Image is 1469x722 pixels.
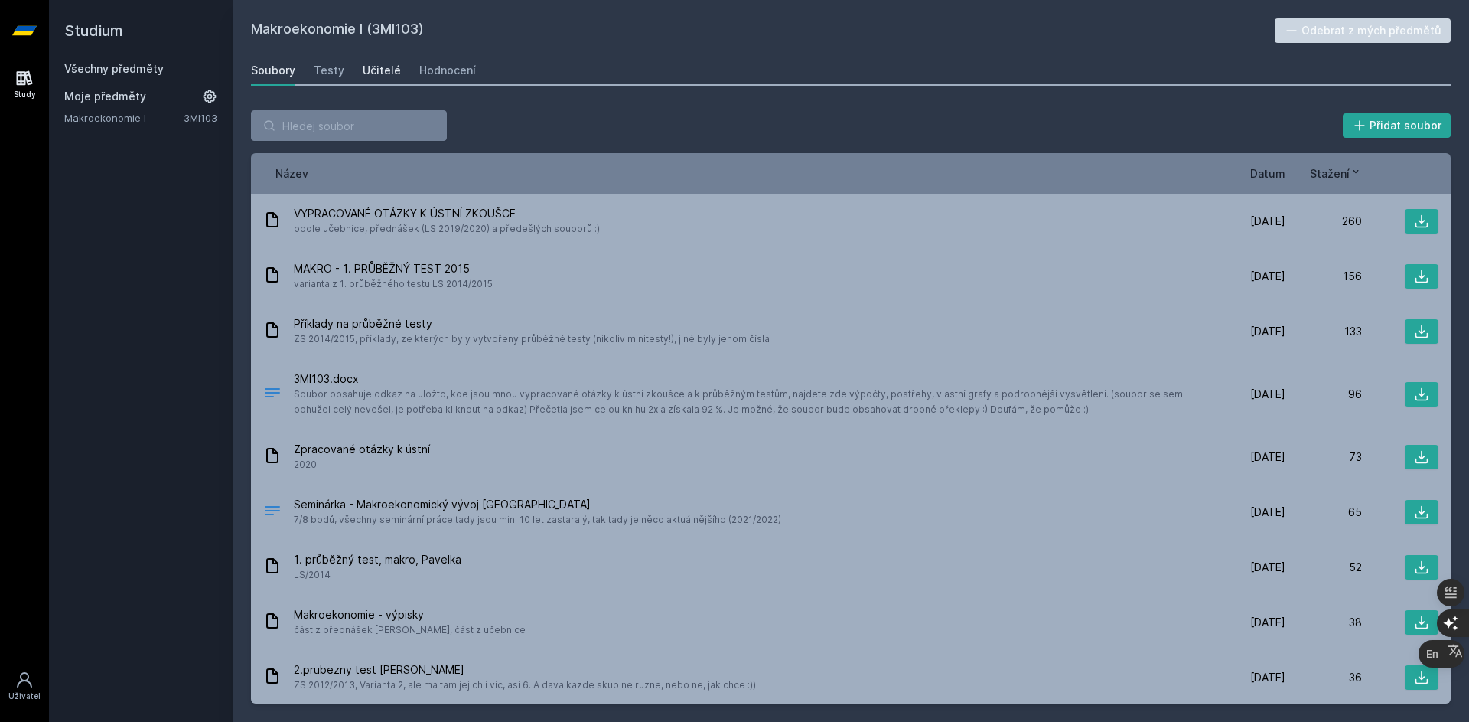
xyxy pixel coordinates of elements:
span: [DATE] [1250,449,1285,465]
span: [DATE] [1250,324,1285,339]
button: Datum [1250,165,1285,181]
span: Příklady na průběžné testy [294,316,770,332]
span: [DATE] [1250,269,1285,284]
div: DOCX [263,384,282,406]
span: 2.prubezny test [PERSON_NAME] [294,662,756,678]
div: 38 [1285,615,1362,630]
span: MAKRO - 1. PRŮBĚŽNÝ TEST 2015 [294,261,493,276]
span: Stažení [1310,165,1350,181]
a: Učitelé [363,55,401,86]
div: 65 [1285,505,1362,520]
div: Hodnocení [419,63,476,78]
a: Makroekonomie I [64,110,184,126]
button: Přidat soubor [1343,113,1451,138]
h2: Makroekonomie I (3MI103) [251,18,1275,43]
div: 260 [1285,214,1362,229]
button: Stažení [1310,165,1362,181]
span: VYPRACOVANÉ OTÁZKY K ÚSTNÍ ZKOUŠCE [294,206,600,221]
a: Všechny předměty [64,62,164,75]
span: ZS 2012/2013, Varianta 2, ale ma tam jejich i vic, asi 6. A dava kazde skupine ruzne, nebo ne, ja... [294,678,756,693]
span: Makroekonomie - výpisky [294,607,526,622]
div: .DOCX [263,501,282,524]
span: 3MI103.docx [294,371,1203,387]
span: 7/8 bodů, všechny seminární práce tady jsou min. 10 let zastaralý, tak tady je něco aktuálnějšího... [294,512,781,528]
span: [DATE] [1250,214,1285,229]
div: Soubory [251,63,295,78]
span: Seminárka - Makroekonomický vývoj [GEOGRAPHIC_DATA] [294,497,781,512]
span: [DATE] [1250,505,1285,520]
button: Odebrat z mých předmětů [1275,18,1451,43]
div: 96 [1285,387,1362,402]
a: Hodnocení [419,55,476,86]
div: 156 [1285,269,1362,284]
button: Název [275,165,308,181]
a: Soubory [251,55,295,86]
span: podle učebnice, přednášek (LS 2019/2020) a předešlých souborů :) [294,221,600,237]
div: Uživatel [8,691,41,702]
span: Moje předměty [64,89,146,104]
div: 36 [1285,670,1362,685]
a: Testy [314,55,344,86]
span: Soubor obsahuje odkaz na uložto, kde jsou mnou vypracované otázky k ústní zkoušce a k průběžným t... [294,387,1203,417]
div: 133 [1285,324,1362,339]
span: LS/2014 [294,567,461,583]
div: 52 [1285,560,1362,575]
input: Hledej soubor [251,110,447,141]
a: 3MI103 [184,112,217,124]
span: 1. průběžný test, makro, Pavelka [294,552,461,567]
div: Study [14,89,36,100]
span: část z přednášek [PERSON_NAME], část z učebnice [294,622,526,638]
a: Study [3,61,46,108]
div: 73 [1285,449,1362,465]
span: [DATE] [1250,387,1285,402]
div: Učitelé [363,63,401,78]
span: [DATE] [1250,560,1285,575]
span: Zpracované otázky k ústní [294,442,430,457]
div: Testy [314,63,344,78]
span: [DATE] [1250,615,1285,630]
span: 2020 [294,457,430,472]
span: ZS 2014/2015, příklady, ze kterých byly vytvořeny průběžné testy (nikoliv minitesty!), jiné byly ... [294,332,770,347]
span: varianta z 1. průběžného testu LS 2014/2015 [294,276,493,292]
a: Uživatel [3,663,46,710]
span: [DATE] [1250,670,1285,685]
